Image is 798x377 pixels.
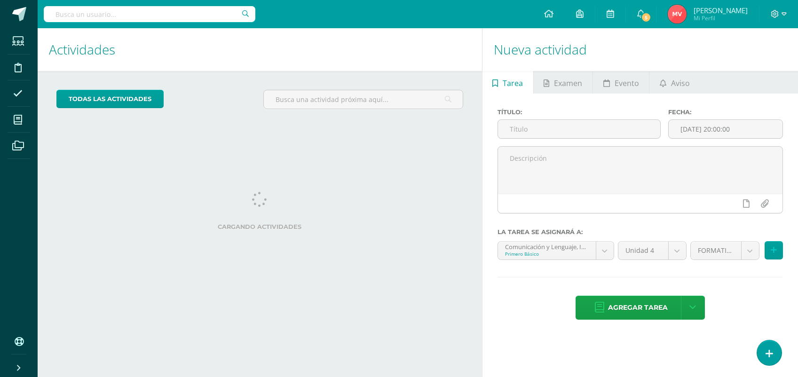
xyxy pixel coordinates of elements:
[608,296,668,319] span: Agregar tarea
[641,12,651,23] span: 5
[56,223,463,230] label: Cargando actividades
[625,242,661,259] span: Unidad 4
[694,6,748,15] span: [PERSON_NAME]
[669,120,782,138] input: Fecha de entrega
[498,109,661,116] label: Título:
[498,228,783,236] label: La tarea se asignará a:
[649,71,700,94] a: Aviso
[264,90,462,109] input: Busca una actividad próxima aquí...
[503,72,523,94] span: Tarea
[615,72,639,94] span: Evento
[498,120,661,138] input: Título
[698,242,734,259] span: FORMATIVO (60.0%)
[668,5,687,24] img: d633705d2caf26de73db2f10b60e18e1.png
[554,72,582,94] span: Examen
[49,28,471,71] h1: Actividades
[505,251,589,257] div: Primero Básico
[691,242,759,259] a: FORMATIVO (60.0%)
[498,242,614,259] a: Comunicación y Lenguaje, Idioma Español 'A'Primero Básico
[618,242,686,259] a: Unidad 4
[44,6,255,22] input: Busca un usuario...
[671,72,690,94] span: Aviso
[494,28,787,71] h1: Nueva actividad
[505,242,589,251] div: Comunicación y Lenguaje, Idioma Español 'A'
[56,90,164,108] a: todas las Actividades
[534,71,593,94] a: Examen
[668,109,783,116] label: Fecha:
[593,71,649,94] a: Evento
[482,71,533,94] a: Tarea
[694,14,748,22] span: Mi Perfil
